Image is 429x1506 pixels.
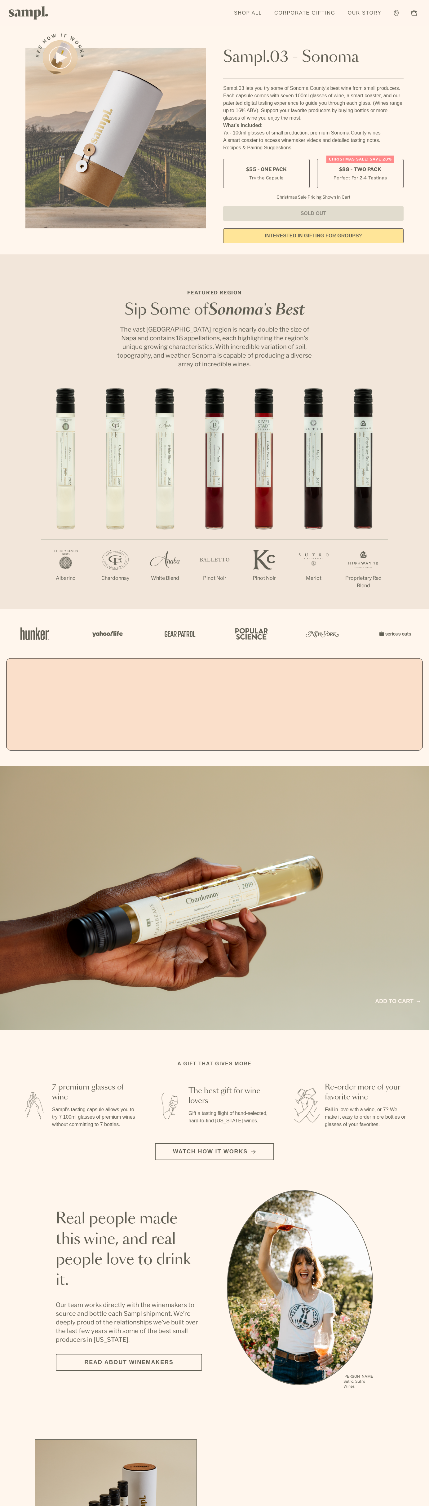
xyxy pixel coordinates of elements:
p: Proprietary Red Blend [338,575,388,589]
a: Our Story [345,6,385,20]
a: Add to cart [375,997,420,1006]
div: Sampl.03 lets you try some of Sonoma County's best wine from small producers. Each capsule comes ... [223,85,404,122]
li: 3 / 7 [140,388,190,602]
li: A smart coaster to access winemaker videos and detailed tasting notes. [223,137,404,144]
h2: Real people made this wine, and real people love to drink it. [56,1209,202,1291]
h2: A gift that gives more [178,1060,252,1068]
p: Chardonnay [91,575,140,582]
li: 4 / 7 [190,388,239,602]
p: Gift a tasting flight of hand-selected, hard-to-find [US_STATE] wines. [188,1110,273,1125]
a: Corporate Gifting [271,6,338,20]
li: 6 / 7 [289,388,338,602]
button: See how it works [43,40,77,75]
li: Christmas Sale Pricing Shown In Cart [273,194,353,200]
li: 5 / 7 [239,388,289,602]
h2: Sip Some of [115,303,314,318]
p: Featured Region [115,289,314,297]
h1: Sampl.03 - Sonoma [223,48,404,67]
a: interested in gifting for groups? [223,228,404,243]
li: 1 / 7 [41,388,91,602]
span: $55 - One Pack [246,166,287,173]
p: Albarino [41,575,91,582]
img: Sampl.03 - Sonoma [25,48,206,228]
img: Artboard_6_04f9a106-072f-468a-bdd7-f11783b05722_x450.png [88,620,125,647]
p: [PERSON_NAME] Sutro, Sutro Wines [343,1374,373,1389]
small: Perfect For 2-4 Tastings [334,174,387,181]
p: Pinot Noir [190,575,239,582]
img: Artboard_4_28b4d326-c26e-48f9-9c80-911f17d6414e_x450.png [232,620,269,647]
a: Shop All [231,6,265,20]
img: Artboard_1_c8cd28af-0030-4af1-819c-248e302c7f06_x450.png [16,620,53,647]
img: Artboard_5_7fdae55a-36fd-43f7-8bfd-f74a06a2878e_x450.png [160,620,197,647]
p: The vast [GEOGRAPHIC_DATA] region is nearly double the size of Napa and contains 18 appellations,... [115,325,314,368]
h3: 7 premium glasses of wine [52,1082,136,1102]
p: Fall in love with a wine, or 7? We make it easy to order more bottles or glasses of your favorites. [325,1106,409,1128]
div: slide 1 [227,1190,373,1389]
p: Pinot Noir [239,575,289,582]
em: Sonoma's Best [208,303,305,318]
a: Read about Winemakers [56,1354,202,1371]
h3: The best gift for wine lovers [188,1086,273,1106]
li: 7 / 7 [338,388,388,609]
button: Sold Out [223,206,404,221]
p: Merlot [289,575,338,582]
div: Christmas SALE! Save 20% [326,156,394,163]
li: 7x - 100ml glasses of small production, premium Sonoma County wines [223,129,404,137]
img: Artboard_7_5b34974b-f019-449e-91fb-745f8d0877ee_x450.png [376,620,413,647]
strong: What’s Included: [223,123,263,128]
p: White Blend [140,575,190,582]
ul: carousel [227,1190,373,1389]
small: Try the Capsule [249,174,284,181]
button: Watch how it works [155,1143,274,1160]
li: Recipes & Pairing Suggestions [223,144,404,152]
span: $88 - Two Pack [339,166,382,173]
li: 2 / 7 [91,388,140,602]
p: Sampl's tasting capsule allows you to try 7 100ml glasses of premium wines without committing to ... [52,1106,136,1128]
p: Our team works directly with the winemakers to source and bottle each Sampl shipment. We’re deepl... [56,1301,202,1344]
img: Sampl logo [9,6,48,20]
img: Artboard_3_0b291449-6e8c-4d07-b2c2-3f3601a19cd1_x450.png [304,620,341,647]
h3: Re-order more of your favorite wine [325,1082,409,1102]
